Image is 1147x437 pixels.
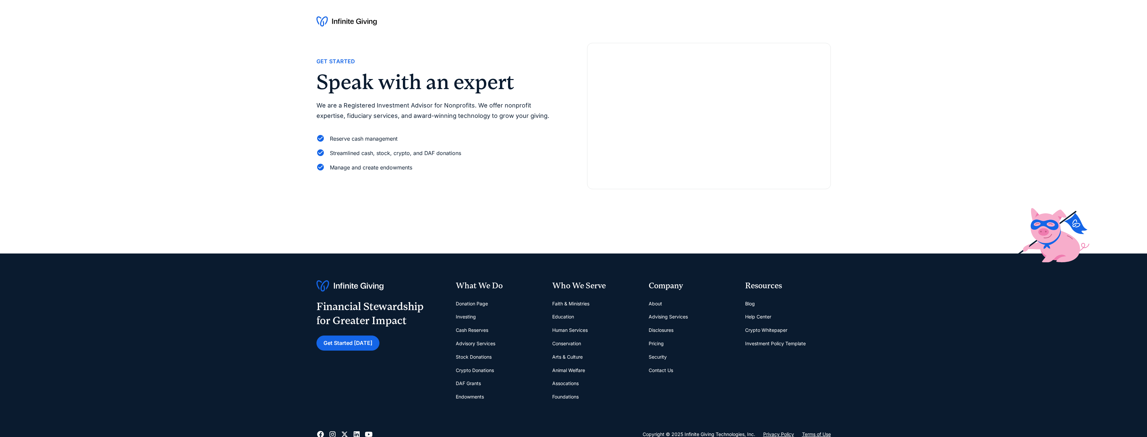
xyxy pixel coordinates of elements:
iframe: Form 0 [598,65,820,178]
div: What We Do [456,280,542,292]
a: Investing [456,310,476,323]
a: Get Started [DATE] [316,336,379,351]
a: Endowments [456,390,484,404]
a: About [649,297,662,310]
a: Stock Donations [456,350,492,364]
a: Animal Welfare [552,364,585,377]
div: Who We Serve [552,280,638,292]
a: Investment Policy Template [745,337,806,350]
div: Manage and create endowments [330,163,412,172]
a: Security [649,350,667,364]
a: Contact Us [649,364,673,377]
a: Cash Reserves [456,323,488,337]
a: Crypto Donations [456,364,494,377]
h2: Speak with an expert [316,72,560,92]
a: Arts & Culture [552,350,583,364]
a: Crypto Whitepaper [745,323,787,337]
div: Streamlined cash, stock, crypto, and DAF donations [330,149,461,158]
a: Faith & Ministries [552,297,589,310]
div: Company [649,280,734,292]
div: Financial Stewardship for Greater Impact [316,300,424,327]
div: Reserve cash management [330,134,398,143]
a: DAF Grants [456,377,481,390]
a: Advising Services [649,310,688,323]
a: Assocations [552,377,579,390]
a: Blog [745,297,755,310]
a: Help Center [745,310,771,323]
div: Get Started [316,57,355,66]
a: Conservation [552,337,581,350]
div: Resources [745,280,831,292]
a: Human Services [552,323,588,337]
a: Advisory Services [456,337,495,350]
a: Disclosures [649,323,673,337]
a: Pricing [649,337,664,350]
a: Education [552,310,574,323]
a: Donation Page [456,297,488,310]
a: Foundations [552,390,579,404]
p: We are a Registered Investment Advisor for Nonprofits. We offer nonprofit expertise, fiduciary se... [316,100,560,121]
